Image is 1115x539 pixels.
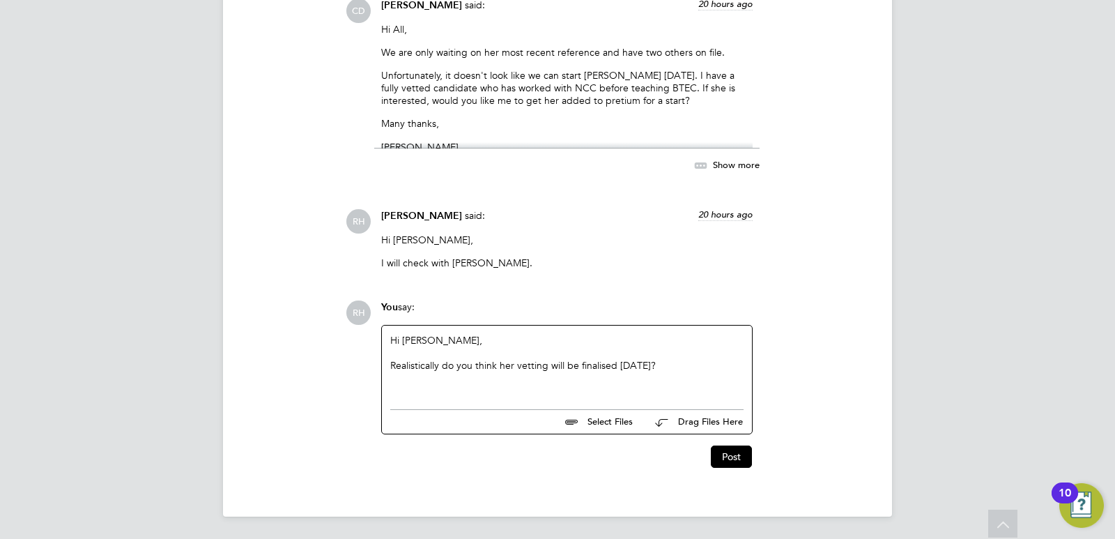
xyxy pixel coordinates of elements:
[390,334,744,394] div: Hi [PERSON_NAME],
[711,446,752,468] button: Post
[381,117,753,130] p: Many thanks,
[381,301,398,313] span: You
[381,210,462,222] span: [PERSON_NAME]
[381,141,753,153] p: [PERSON_NAME]
[713,158,760,170] span: Show more
[1059,483,1104,528] button: Open Resource Center, 10 new notifications
[381,257,753,269] p: I will check with [PERSON_NAME].
[465,209,485,222] span: said:
[346,209,371,234] span: RH
[381,234,753,246] p: Hi [PERSON_NAME],
[644,408,744,437] button: Drag Files Here
[381,23,753,36] p: Hi All,
[381,69,753,107] p: Unfortunately, it doesn't look like we can start [PERSON_NAME] [DATE]. I have a fully vetted cand...
[381,301,753,325] div: say:
[390,359,744,372] div: Realistically do you think her vetting will be finalised [DATE]?
[1059,493,1071,511] div: 10
[381,46,753,59] p: We are only waiting on her most recent reference and have two others on file.
[346,301,371,325] span: RH
[698,208,753,220] span: 20 hours ago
